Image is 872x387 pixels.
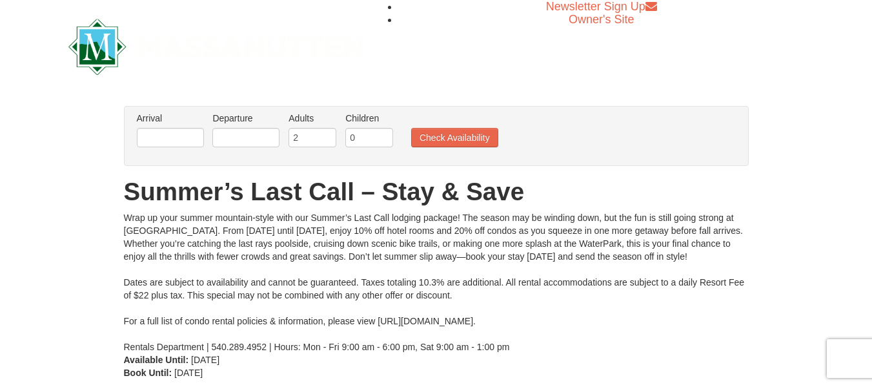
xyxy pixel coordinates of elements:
strong: Book Until: [124,368,172,378]
span: [DATE] [191,355,219,365]
label: Children [345,112,393,125]
h1: Summer’s Last Call – Stay & Save [124,179,749,205]
a: Owner's Site [569,13,634,26]
strong: Available Until: [124,355,189,365]
label: Departure [212,112,279,125]
img: Massanutten Resort Logo [68,19,364,75]
label: Arrival [137,112,204,125]
div: Wrap up your summer mountain-style with our Summer’s Last Call lodging package! The season may be... [124,211,749,353]
span: [DATE] [174,368,203,378]
button: Check Availability [411,128,498,147]
a: Massanutten Resort [68,30,364,60]
label: Adults [289,112,336,125]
